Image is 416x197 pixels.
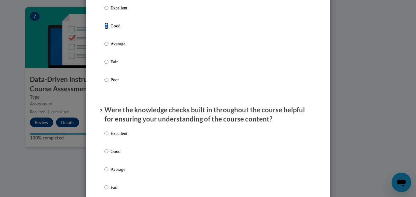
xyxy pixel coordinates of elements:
[111,23,127,29] p: Good
[104,130,108,137] input: Excellent
[111,148,127,155] p: Good
[104,184,108,191] input: Fair
[111,58,127,65] p: Fair
[104,148,108,155] input: Good
[111,184,127,191] p: Fair
[111,130,127,137] p: Excellent
[104,166,108,173] input: Average
[104,40,108,47] input: Average
[104,58,108,65] input: Fair
[104,23,108,29] input: Good
[111,40,127,47] p: Average
[111,166,127,173] p: Average
[104,5,108,11] input: Excellent
[111,76,127,83] p: Poor
[104,76,108,83] input: Poor
[104,105,312,124] p: Were the knowledge checks built in throughout the course helpful for ensuring your understanding ...
[111,5,127,11] p: Excellent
